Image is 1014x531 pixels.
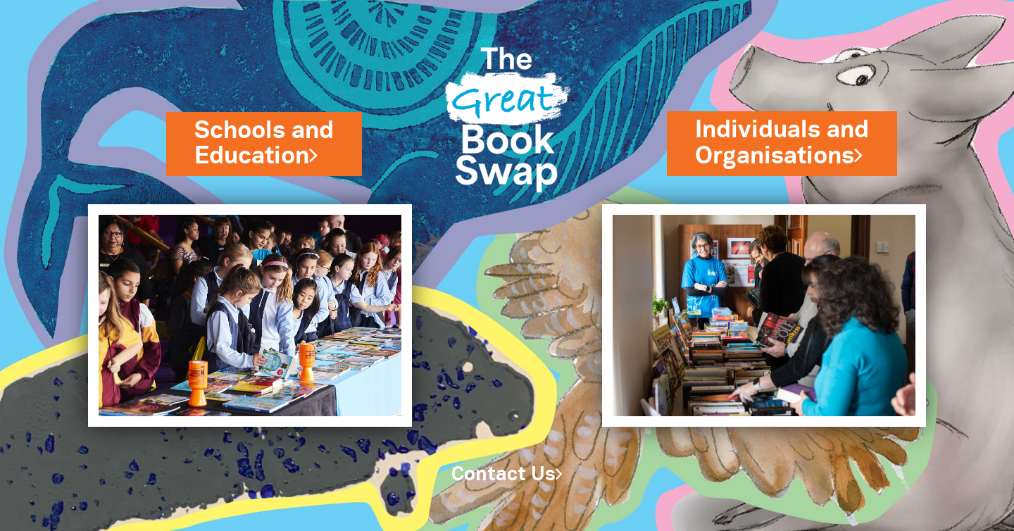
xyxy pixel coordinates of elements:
[433,17,581,213] img: Great Bookswap logo
[602,204,926,427] img: Individuals and Organisations
[695,113,869,173] a: Individuals andOrganisations
[451,466,563,484] a: Contact Us
[194,114,334,173] a: Schools andEducation
[88,204,412,427] img: Schools and Education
